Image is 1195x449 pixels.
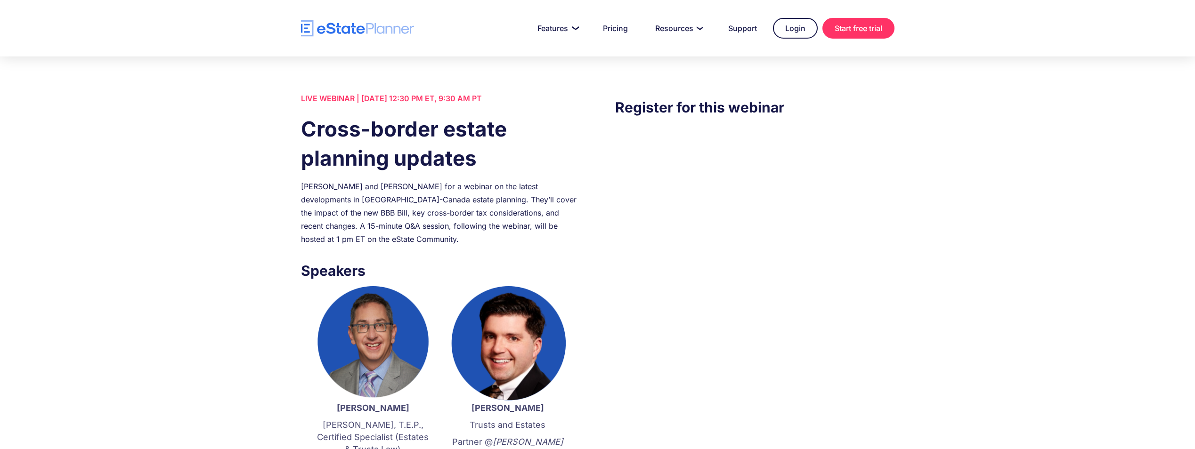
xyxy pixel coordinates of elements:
[471,403,544,413] strong: [PERSON_NAME]
[301,114,580,173] h1: Cross-border estate planning updates
[822,18,894,39] a: Start free trial
[717,19,768,38] a: Support
[773,18,818,39] a: Login
[301,92,580,105] div: LIVE WEBINAR | [DATE] 12:30 PM ET, 9:30 AM PT
[301,260,580,281] h3: Speakers
[301,180,580,246] div: [PERSON_NAME] and [PERSON_NAME] for a webinar on the latest developments in [GEOGRAPHIC_DATA]-Can...
[644,19,712,38] a: Resources
[337,403,409,413] strong: [PERSON_NAME]
[592,19,639,38] a: Pricing
[615,96,894,118] h3: Register for this webinar
[301,20,414,37] a: home
[526,19,587,38] a: Features
[615,137,894,208] iframe: Form 0
[450,419,566,431] p: Trusts and Estates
